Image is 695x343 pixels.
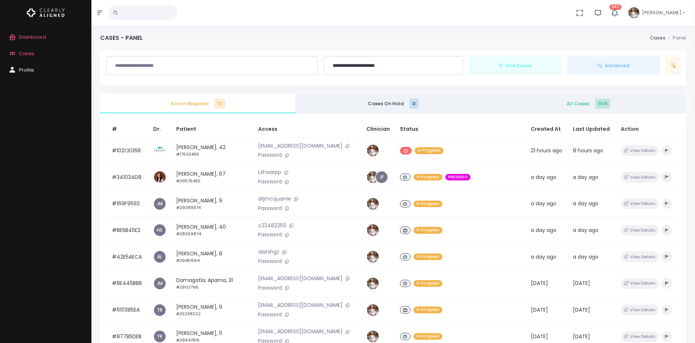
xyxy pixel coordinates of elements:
span: [DATE] [573,333,590,340]
span: a day ago [531,253,556,260]
td: #341034D8 [107,164,149,191]
a: JM [154,198,166,210]
span: 0 [409,99,419,108]
span: [DATE] [573,306,590,313]
span: 609 [595,99,610,108]
td: [PERSON_NAME], 9 [172,190,254,217]
span: PREVIDEO [445,174,471,181]
span: 247 [609,4,622,10]
td: #610385EA [107,297,149,323]
button: View Details [621,331,658,342]
p: alarshgz [258,248,358,256]
th: Patient [172,121,254,138]
span: a day ago [573,253,598,260]
span: Dashboard [19,34,46,41]
span: In Progress [413,174,442,181]
th: Last Updated [569,121,616,138]
td: Damagatla, Aparna, 31 [172,270,254,297]
button: Advanced [567,56,660,75]
td: #102CE068 [107,137,149,164]
span: In Progress [413,201,442,207]
button: View Details [621,225,658,236]
img: Header Avatar [627,6,641,19]
th: Dr. [149,121,172,138]
th: Access [254,121,362,138]
span: [PERSON_NAME] [642,9,681,16]
a: JF [376,171,388,183]
span: In Progress [413,306,442,313]
p: Password [258,284,358,292]
h4: Cases - Panel [100,34,143,41]
p: Password [258,231,358,239]
small: #29289374 [176,205,201,210]
span: Profile [19,66,34,73]
p: Password [258,311,358,319]
span: 10 [214,99,225,108]
th: # [107,121,149,138]
p: Password [258,151,358,159]
td: #8E445BB8 [107,270,149,297]
td: [PERSON_NAME], 9 [172,297,254,323]
a: HS [154,224,166,236]
td: [PERSON_NAME], 40 [172,217,254,244]
span: a day ago [531,226,556,234]
th: Status [396,121,526,138]
span: Cases [19,50,34,57]
li: Panel [665,34,686,42]
td: #42E5AECA [107,244,149,270]
p: Password [258,205,358,213]
td: [PERSON_NAME], 42 [172,137,254,164]
small: #28269874 [176,231,201,237]
span: a day ago [531,174,556,181]
td: #169F9592 [107,190,149,217]
span: 21 hours ago [531,147,562,154]
p: Password [258,178,358,186]
p: [EMAIL_ADDRESS][DOMAIN_NAME] [258,301,358,309]
span: [DATE] [531,333,548,340]
img: Logo Horizontal [27,5,65,20]
p: Lshaarpp [258,168,358,176]
p: c22482259 [258,222,358,230]
span: In Progress [413,280,442,287]
button: View Details [621,172,658,182]
button: View Details [621,198,658,209]
span: Cases On Hold [301,100,485,107]
a: Cases [650,34,665,41]
a: TR [154,331,166,342]
small: #28112796 [176,284,199,290]
span: [DATE] [531,306,548,313]
small: #29576455 [176,178,200,184]
p: [EMAIL_ADDRESS][DOMAIN_NAME] [258,275,358,283]
th: Created At [526,121,569,138]
small: #17632495 [176,151,199,157]
p: Password [258,258,358,266]
td: [PERSON_NAME], 8 [172,244,254,270]
small: #28947815 [176,337,200,343]
span: [DATE] [531,279,548,287]
p: [EMAIL_ADDRESS][DOMAIN_NAME] [258,328,358,336]
button: Find Cases [469,56,561,75]
a: AL [154,251,166,263]
span: a day ago [573,226,598,234]
th: Action [616,121,679,138]
span: a day ago [573,200,598,207]
span: In Progress [413,254,442,260]
span: Action Required [106,100,290,107]
span: In Progress [413,227,442,234]
small: #25238022 [176,311,201,317]
span: a day ago [531,200,556,207]
button: View Details [621,278,658,289]
small: #29451564 [176,258,200,263]
span: TR [154,304,166,316]
span: All Cases [497,100,680,107]
th: Clinician [362,121,396,138]
p: drjmcquarrie [258,195,358,203]
a: JM [154,278,166,289]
